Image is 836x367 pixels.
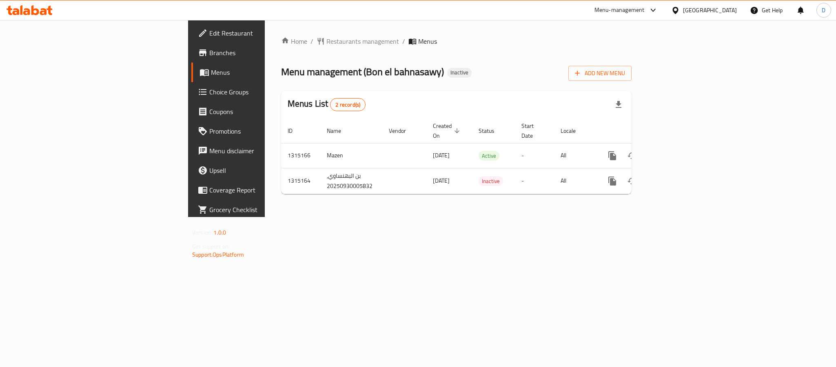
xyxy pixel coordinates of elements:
span: Coupons [209,107,321,116]
a: Promotions [191,121,328,141]
span: Menu disclaimer [209,146,321,156]
li: / [402,36,405,46]
a: Coupons [191,102,328,121]
table: enhanced table [281,119,687,194]
button: Add New Menu [568,66,632,81]
span: Menus [418,36,437,46]
span: Name [327,126,352,136]
td: بن البهنساوي, 20250930005832 [320,168,382,194]
span: Locale [561,126,586,136]
a: Grocery Checklist [191,200,328,219]
h2: Menus List [288,98,366,111]
a: Choice Groups [191,82,328,102]
span: Restaurants management [326,36,399,46]
span: Edit Restaurant [209,28,321,38]
span: Active [479,151,499,161]
span: Coverage Report [209,185,321,195]
th: Actions [596,119,687,143]
button: Change Status [622,171,642,191]
span: [DATE] [433,150,450,161]
button: more [603,146,622,166]
span: 1.0.0 [213,227,226,238]
span: Add New Menu [575,68,625,78]
div: Total records count [330,98,366,111]
a: Edit Restaurant [191,23,328,43]
span: Version: [192,227,212,238]
a: Restaurants management [317,36,399,46]
span: Created On [433,121,462,141]
td: Mazen [320,143,382,168]
div: Export file [609,95,628,114]
span: Choice Groups [209,87,321,97]
a: Upsell [191,161,328,180]
span: Promotions [209,126,321,136]
td: - [515,143,554,168]
span: Vendor [389,126,417,136]
nav: breadcrumb [281,36,632,46]
div: Inactive [447,68,472,78]
td: All [554,168,596,194]
span: Status [479,126,505,136]
a: Menu disclaimer [191,141,328,161]
span: Branches [209,48,321,58]
a: Menus [191,63,328,82]
a: Branches [191,43,328,63]
a: Coverage Report [191,180,328,200]
span: Get support on: [192,241,230,252]
span: Start Date [521,121,544,141]
td: All [554,143,596,168]
span: [DATE] [433,175,450,186]
span: Upsell [209,166,321,175]
div: Menu-management [594,5,645,15]
td: - [515,168,554,194]
span: Menu management ( Bon el bahnasawy ) [281,63,444,81]
div: [GEOGRAPHIC_DATA] [683,6,737,15]
span: ID [288,126,303,136]
span: Inactive [447,69,472,76]
span: 2 record(s) [330,101,365,109]
span: D [822,6,825,15]
span: Grocery Checklist [209,205,321,215]
span: Inactive [479,177,503,186]
button: Change Status [622,146,642,166]
button: more [603,171,622,191]
span: Menus [211,67,321,77]
a: Support.OpsPlatform [192,249,244,260]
